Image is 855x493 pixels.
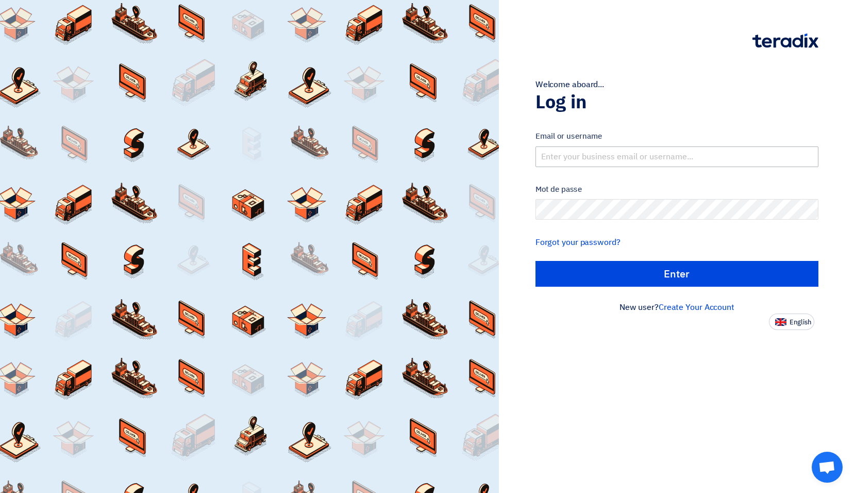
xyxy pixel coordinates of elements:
a: Create Your Account [659,301,734,314]
a: Forgot your password? [535,236,621,249]
div: Open chat [812,452,843,483]
button: English [769,314,814,330]
font: New user? [619,301,734,314]
label: Email or username [535,130,818,142]
label: Mot de passe [535,184,818,195]
div: Welcome aboard... [535,78,818,91]
img: Teradix logo [752,34,818,48]
span: English [790,319,811,326]
input: Enter [535,261,818,287]
input: Enter your business email or username... [535,146,818,167]
h1: Log in [535,91,818,113]
img: en-US.png [775,318,786,326]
